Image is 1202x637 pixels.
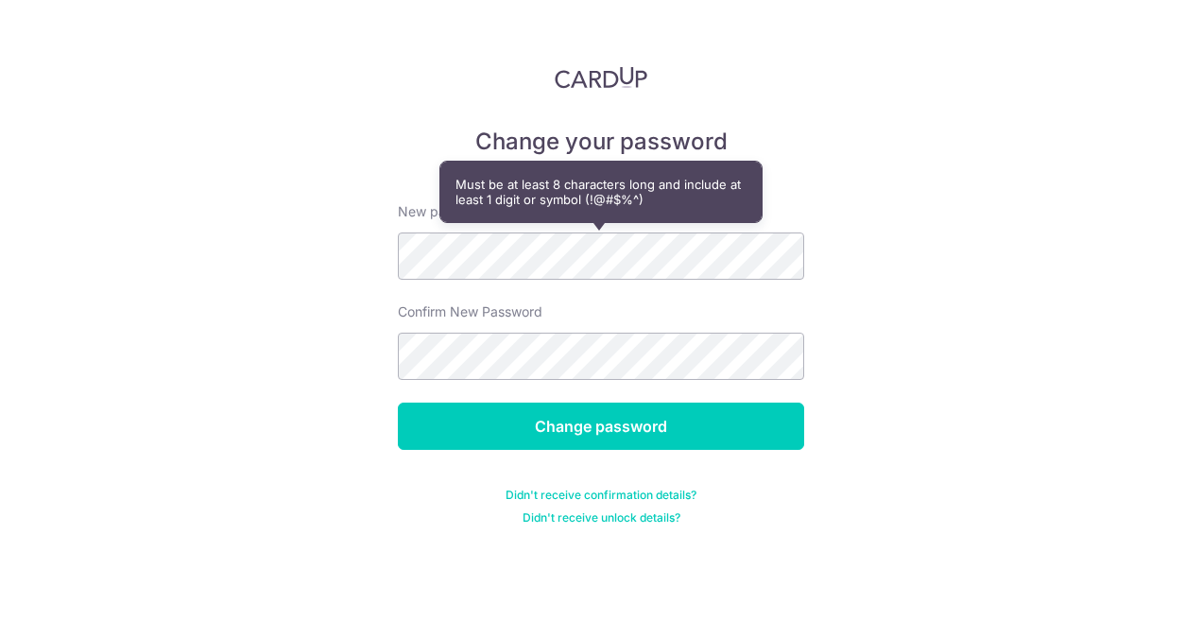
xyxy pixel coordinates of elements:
[398,127,804,157] h5: Change your password
[555,66,647,89] img: CardUp Logo
[398,202,490,221] label: New password
[398,302,542,321] label: Confirm New Password
[523,510,680,525] a: Didn't receive unlock details?
[440,162,762,222] div: Must be at least 8 characters long and include at least 1 digit or symbol (!@#$%^)
[398,403,804,450] input: Change password
[506,488,696,503] a: Didn't receive confirmation details?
